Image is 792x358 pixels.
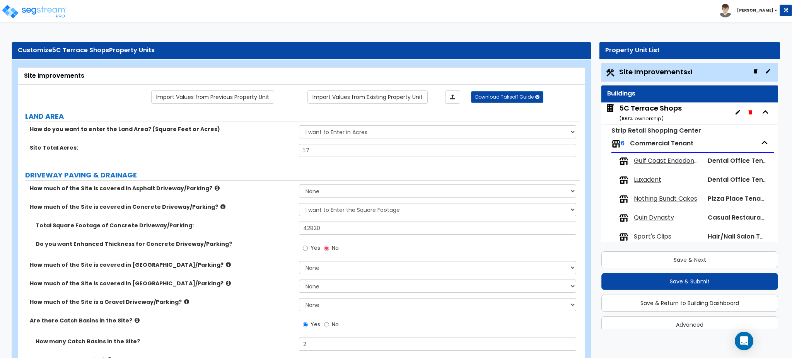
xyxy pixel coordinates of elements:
[1,4,67,19] img: logo_pro_r.png
[184,299,189,305] i: click for more info!
[135,317,140,323] i: click for more info!
[220,204,225,210] i: click for more info!
[30,298,293,306] label: How much of the Site is a Gravel Driveway/Parking?
[687,68,692,76] small: x1
[303,320,308,329] input: Yes
[311,244,320,252] span: Yes
[708,194,767,203] span: Pizza Place Tenant
[36,338,293,345] label: How many Catch Basins in the Site?
[151,90,274,104] a: Import the dynamic attribute values from previous properties.
[30,125,293,133] label: How do you want to enter the Land Area? (Square Feet or Acres)
[601,273,778,290] button: Save & Submit
[630,139,693,148] span: Commercial Tenant
[601,251,778,268] button: Save & Next
[30,280,293,287] label: How much of the Site is covered in [GEOGRAPHIC_DATA]/Parking?
[36,240,293,248] label: Do you want Enhanced Thickness for Concrete Driveway/Parking?
[619,213,628,223] img: tenants.png
[605,46,774,55] div: Property Unit List
[619,157,628,166] img: tenants.png
[471,91,543,103] button: Download Takeoff Guide
[619,176,628,185] img: tenants.png
[619,115,664,122] small: ( 100 % ownership)
[307,90,428,104] a: Import the dynamic attribute values from existing properties.
[634,176,661,184] span: Luxadent
[332,244,339,252] span: No
[30,184,293,192] label: How much of the Site is covered in Asphalt Driveway/Parking?
[36,222,293,229] label: Total Square Footage of Concrete Driveway/Parking:
[634,194,697,203] span: Nothing Bundt Cakes
[634,232,671,241] span: Sport's Clips
[303,244,308,252] input: Yes
[619,232,628,242] img: tenants.png
[634,213,674,222] span: Quin Dynasty
[311,320,320,328] span: Yes
[30,203,293,211] label: How much of the Site is covered in Concrete Driveway/Parking?
[619,67,692,77] span: Site Improvements
[30,144,293,152] label: Site Total Acres:
[611,126,701,135] small: Strip Retail Shopping Center
[226,280,231,286] i: click for more info!
[619,103,682,123] div: 5C Terrace Shops
[607,89,772,98] div: Buildings
[708,232,778,241] span: Hair/Nail Salon Tenant
[215,185,220,191] i: click for more info!
[611,139,621,148] img: tenants.png
[719,4,732,17] img: avatar.png
[708,156,774,165] span: Dental Office Tenant
[25,170,580,180] label: DRIVEWAY PAVING & DRAINAGE
[30,261,293,269] label: How much of the Site is covered in [GEOGRAPHIC_DATA]/Parking?
[226,262,231,268] i: click for more info!
[605,103,682,123] span: 5C Terrace Shops
[737,7,773,13] b: [PERSON_NAME]
[324,320,329,329] input: No
[619,194,628,204] img: tenants.png
[332,320,339,328] span: No
[605,103,615,113] img: building.svg
[25,111,580,121] label: LAND AREA
[52,46,109,55] span: 5C Terrace Shops
[634,157,700,165] span: Gulf Coast Endodontics
[30,317,293,324] label: Are there Catch Basins in the Site?
[18,46,585,55] div: Customize Property Units
[324,244,329,252] input: No
[621,139,625,148] span: 6
[601,295,778,312] button: Save & Return to Building Dashboard
[475,94,534,100] span: Download Takeoff Guide
[708,213,791,222] span: Casual Restaurant Tenant
[735,332,753,350] div: Open Intercom Messenger
[708,175,774,184] span: Dental Office Tenant
[605,68,615,78] img: Construction.png
[24,72,579,80] div: Site Improvements
[601,316,778,333] button: Advanced
[445,90,460,104] a: Import the dynamic attributes value through Excel sheet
